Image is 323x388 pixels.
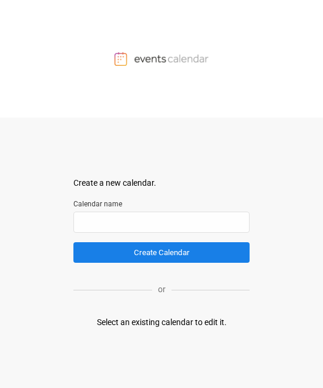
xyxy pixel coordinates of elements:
[73,177,250,189] div: Create a new calendar.
[152,283,171,296] p: or
[97,316,227,329] div: Select an existing calendar to edit it.
[73,199,250,209] label: Calendar name
[115,52,208,66] img: Events Calendar
[73,242,250,263] button: Create Calendar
